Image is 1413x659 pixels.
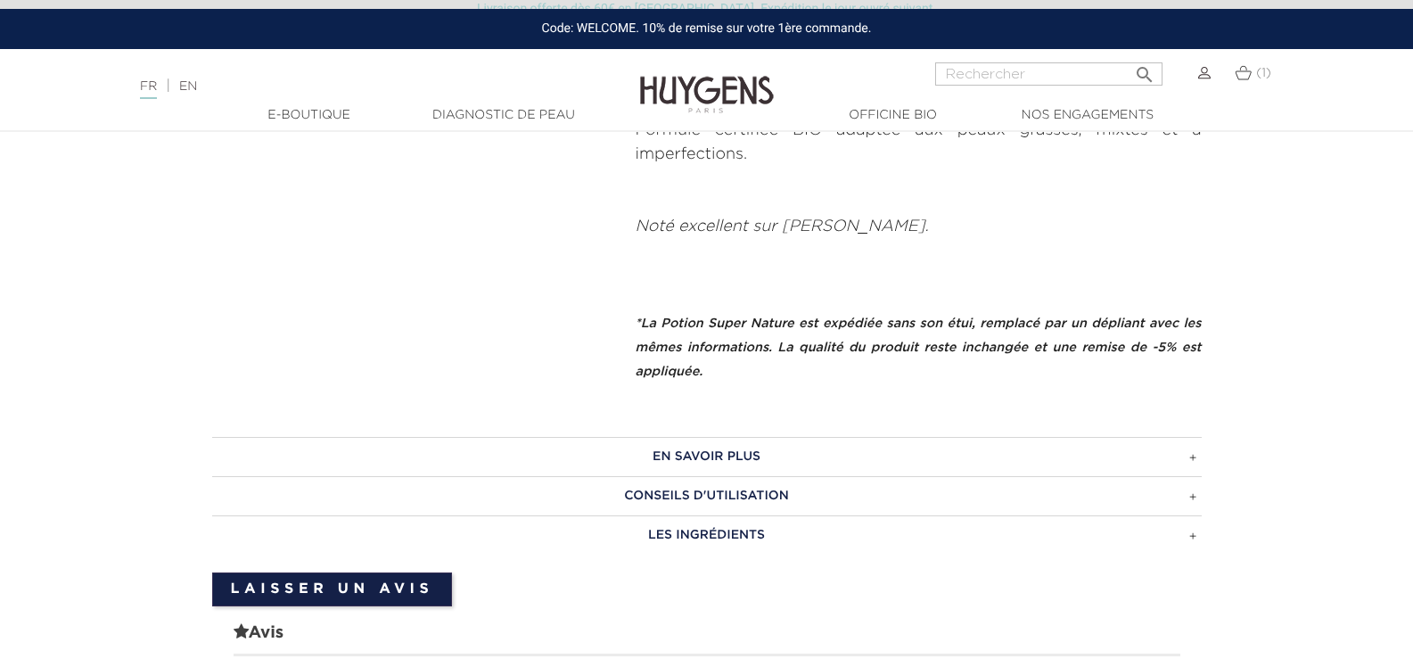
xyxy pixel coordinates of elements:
a: CONSEILS D'UTILISATION [212,476,1202,515]
i:  [1134,59,1155,80]
span: (1) [1256,67,1271,79]
button:  [1129,57,1161,81]
span: *La Potion Super Nature est expédiée sans son étui, remplacé par un dépliant avec les mêmes infor... [636,317,1202,378]
a: E-Boutique [220,106,398,125]
a: Laisser un avis [212,573,453,606]
a: (1) [1235,66,1271,80]
a: Officine Bio [804,106,982,125]
a: EN SAVOIR PLUS [212,437,1202,476]
span: Avis [234,621,1180,656]
a: FR [140,80,157,99]
img: Huygens [640,47,774,116]
a: EN [179,80,197,93]
em: Noté excellent sur [PERSON_NAME]. [636,218,929,235]
input: Rechercher [935,62,1162,86]
div: | [131,76,575,97]
a: Diagnostic de peau [415,106,593,125]
a: Nos engagements [998,106,1177,125]
a: LES INGRÉDIENTS [212,515,1202,555]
